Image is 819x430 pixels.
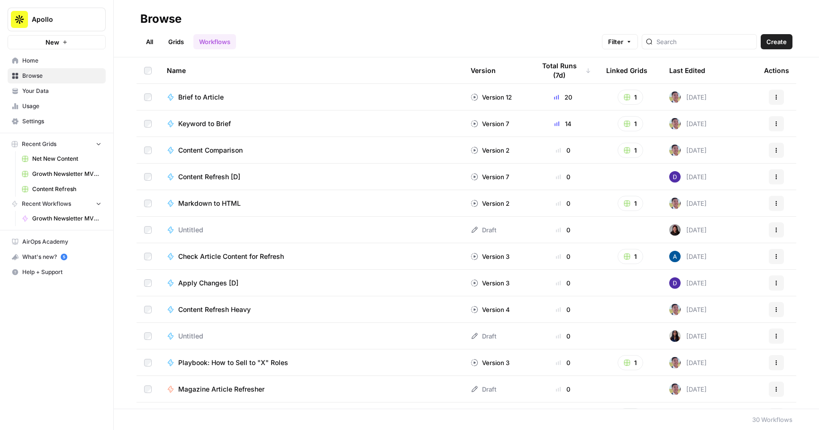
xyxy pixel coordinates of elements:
[761,34,792,49] button: Create
[8,137,106,151] button: Recent Grids
[669,277,681,289] img: 6clbhjv5t98vtpq4yyt91utag0vy
[22,72,101,80] span: Browse
[167,384,455,394] a: Magazine Article Refresher
[752,415,792,424] div: 30 Workflows
[193,34,236,49] a: Workflows
[167,358,455,367] a: Playbook: How to Sell to "X" Roles
[22,268,101,276] span: Help + Support
[140,11,182,27] div: Browse
[8,197,106,211] button: Recent Workflows
[167,199,455,208] a: Markdown to HTML
[535,305,591,314] div: 0
[22,200,71,208] span: Recent Workflows
[669,384,707,395] div: [DATE]
[606,57,647,83] div: Linked Grids
[471,172,509,182] div: Version 7
[22,102,101,110] span: Usage
[669,357,707,368] div: [DATE]
[618,249,643,264] button: 1
[63,255,65,259] text: 5
[669,145,707,156] div: [DATE]
[32,15,89,24] span: Apollo
[535,57,591,83] div: Total Runs (7d)
[669,171,681,183] img: 6clbhjv5t98vtpq4yyt91utag0vy
[22,238,101,246] span: AirOps Academy
[471,199,510,208] div: Version 2
[8,53,106,68] a: Home
[18,182,106,197] a: Content Refresh
[178,305,251,314] span: Content Refresh Heavy
[766,37,787,46] span: Create
[32,185,101,193] span: Content Refresh
[22,56,101,65] span: Home
[32,214,101,223] span: Growth Newsletter MVP 1.1
[167,92,455,102] a: Brief to Article
[167,278,455,288] a: Apply Changes [D]
[669,330,681,342] img: rox323kbkgutb4wcij4krxobkpon
[471,331,496,341] div: Draft
[669,91,681,103] img: 99f2gcj60tl1tjps57nny4cf0tt1
[669,251,681,262] img: he81ibor8lsei4p3qvg4ugbvimgp
[61,254,67,260] a: 5
[471,57,496,83] div: Version
[8,68,106,83] a: Browse
[669,118,681,129] img: 99f2gcj60tl1tjps57nny4cf0tt1
[167,119,455,128] a: Keyword to Brief
[8,249,106,265] button: What's new? 5
[11,11,28,28] img: Apollo Logo
[8,8,106,31] button: Workspace: Apollo
[22,117,101,126] span: Settings
[18,151,106,166] a: Net New Content
[608,37,623,46] span: Filter
[178,331,203,341] span: Untitled
[669,357,681,368] img: 99f2gcj60tl1tjps57nny4cf0tt1
[32,170,101,178] span: Growth Newsletter MVP 1.0 Grid
[669,145,681,156] img: 99f2gcj60tl1tjps57nny4cf0tt1
[471,119,509,128] div: Version 7
[669,224,707,236] div: [DATE]
[602,34,638,49] button: Filter
[535,199,591,208] div: 0
[8,265,106,280] button: Help + Support
[471,92,512,102] div: Version 12
[178,384,264,394] span: Magazine Article Refresher
[178,119,231,128] span: Keyword to Brief
[764,57,789,83] div: Actions
[535,172,591,182] div: 0
[535,146,591,155] div: 0
[18,166,106,182] a: Growth Newsletter MVP 1.0 Grid
[167,331,455,341] a: Untitled
[140,34,159,49] a: All
[656,37,753,46] input: Search
[178,358,288,367] span: Playbook: How to Sell to "X" Roles
[178,199,241,208] span: Markdown to HTML
[535,358,591,367] div: 0
[163,34,190,49] a: Grids
[8,99,106,114] a: Usage
[535,119,591,128] div: 14
[669,224,681,236] img: t54em4zyhpkpb9risjrjfadf14w3
[669,251,707,262] div: [DATE]
[22,140,56,148] span: Recent Grids
[535,278,591,288] div: 0
[669,198,707,209] div: [DATE]
[471,146,510,155] div: Version 2
[167,252,455,261] a: Check Article Content for Refresh
[178,92,224,102] span: Brief to Article
[535,252,591,261] div: 0
[471,252,510,261] div: Version 3
[618,408,643,423] button: 1
[618,90,643,105] button: 1
[167,57,455,83] div: Name
[167,146,455,155] a: Content Comparison
[535,331,591,341] div: 0
[669,118,707,129] div: [DATE]
[8,114,106,129] a: Settings
[178,225,203,235] span: Untitled
[178,252,284,261] span: Check Article Content for Refresh
[535,225,591,235] div: 0
[669,384,681,395] img: 99f2gcj60tl1tjps57nny4cf0tt1
[669,277,707,289] div: [DATE]
[535,92,591,102] div: 20
[22,87,101,95] span: Your Data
